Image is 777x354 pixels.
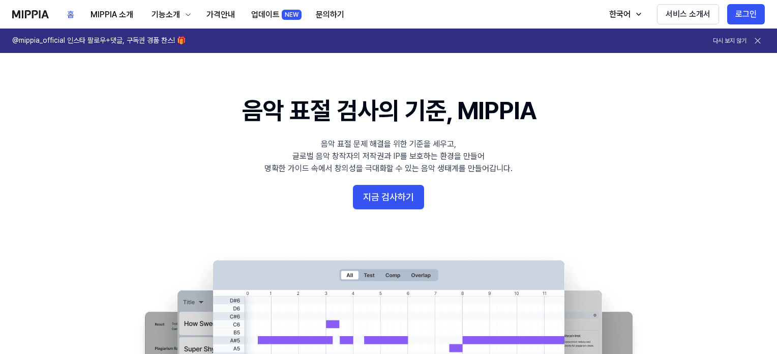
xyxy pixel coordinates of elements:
[59,5,82,25] button: 홈
[12,10,49,18] img: logo
[607,8,633,20] div: 한국어
[82,5,141,25] button: MIPPIA 소개
[141,5,198,25] button: 기능소개
[599,4,649,24] button: 한국어
[713,37,746,45] button: 다시 보지 않기
[308,5,352,25] button: 문의하기
[243,5,308,25] button: 업데이트NEW
[243,1,308,29] a: 업데이트NEW
[59,1,82,29] a: 홈
[198,5,243,25] button: 가격안내
[282,10,302,20] div: NEW
[353,185,424,209] button: 지금 검사하기
[657,4,719,24] button: 서비스 소개서
[12,36,186,46] h1: @mippia_official 인스타 팔로우+댓글, 구독권 경품 찬스! 🎁
[264,138,513,175] div: 음악 표절 문제 해결을 위한 기준을 세우고, 글로벌 음악 창작자의 저작권과 IP를 보호하는 환경을 만들어 명확한 가이드 속에서 창의성을 극대화할 수 있는 음악 생태계를 만들어...
[150,9,182,21] div: 기능소개
[727,4,765,24] button: 로그인
[242,94,535,128] h1: 음악 표절 검사의 기준, MIPPIA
